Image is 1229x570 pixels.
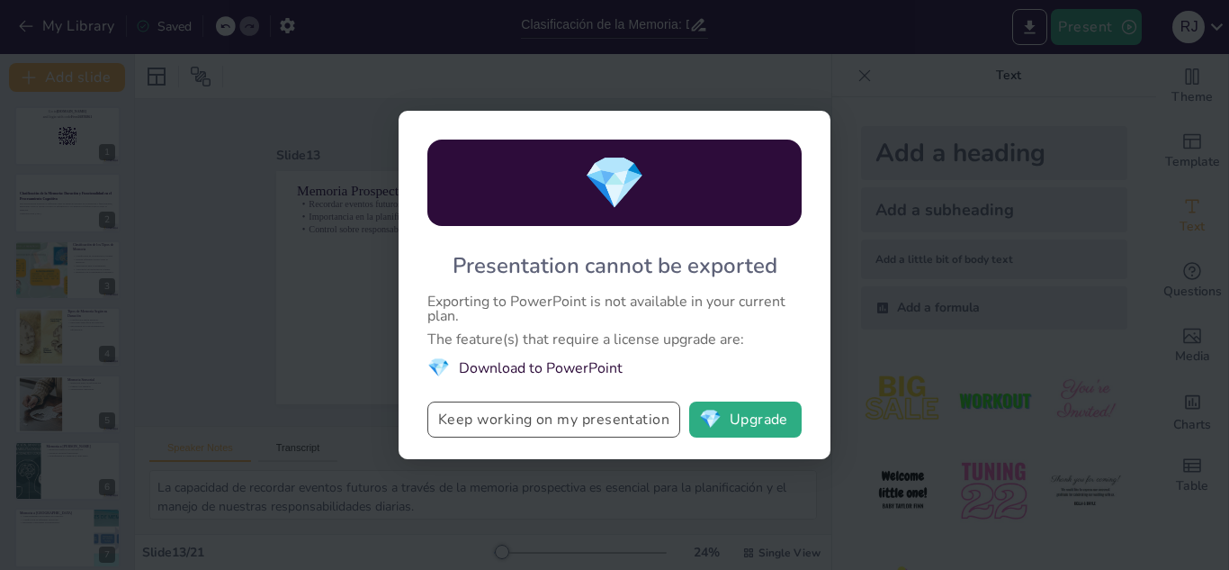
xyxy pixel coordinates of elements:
[583,149,646,218] span: diamond
[427,356,802,380] li: Download to PowerPoint
[427,294,802,323] div: Exporting to PowerPoint is not available in your current plan.
[689,402,802,438] button: diamondUpgrade
[427,332,802,347] div: The feature(s) that require a license upgrade are:
[427,402,680,438] button: Keep working on my presentation
[427,356,450,380] span: diamond
[699,411,722,429] span: diamond
[453,251,777,280] div: Presentation cannot be exported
